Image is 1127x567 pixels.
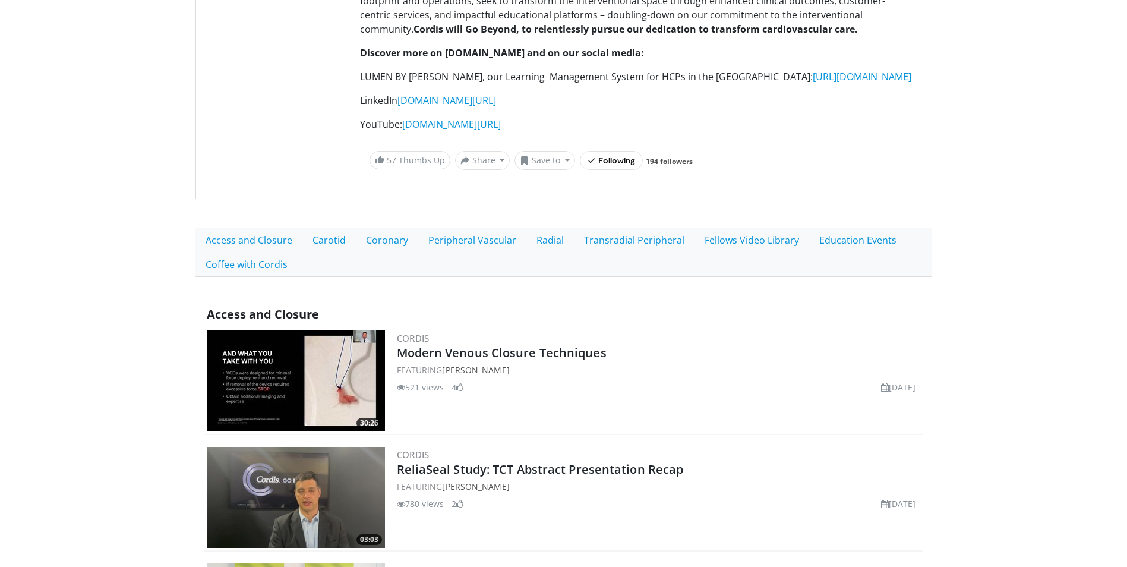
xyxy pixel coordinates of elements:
span: 30:26 [356,418,382,429]
img: 87f41384-1f03-42bb-b685-ac728a21f71e.300x170_q85_crop-smart_upscale.jpg [207,447,385,548]
button: Share [455,151,510,170]
li: 521 views [397,381,444,393]
a: Cordis [397,449,430,461]
a: Education Events [809,228,907,253]
li: 780 views [397,497,444,510]
p: YouTube: [360,117,915,131]
a: Peripheral Vascular [418,228,526,253]
a: [DOMAIN_NAME][URL] [397,94,496,107]
a: Fellows Video Library [694,228,809,253]
button: Save to [514,151,575,170]
button: Following [580,151,643,170]
strong: Cordis will Go Beyond, to relentlessly pursue our dedication to transform cardiovascular care. [413,23,858,36]
a: Cordis [397,332,430,344]
a: Coffee with Cordis [195,252,298,277]
strong: Discover more on [DOMAIN_NAME] and on our social media: [360,46,644,59]
a: Carotid [302,228,356,253]
div: FEATURING [397,364,921,376]
li: 2 [452,497,463,510]
span: 57 [387,155,396,166]
a: Coronary [356,228,418,253]
p: LinkedIn [360,93,915,108]
li: 4 [452,381,463,393]
a: Radial [526,228,574,253]
li: [DATE] [881,497,916,510]
p: LUMEN BY [PERSON_NAME], our Learning Management System for HCPs in the [GEOGRAPHIC_DATA]: [360,70,915,84]
a: 03:03 [207,447,385,548]
div: FEATURING [397,480,921,493]
a: [DOMAIN_NAME][URL] [402,118,501,131]
a: Access and Closure [195,228,302,253]
a: [PERSON_NAME] [442,481,509,492]
span: 03:03 [356,534,382,545]
a: ReliaSeal Study: TCT Abstract Presentation Recap [397,461,684,477]
img: 6c8be9e4-ea1c-48c8-89f9-3b0a73e6e039.300x170_q85_crop-smart_upscale.jpg [207,330,385,431]
a: Modern Venous Closure Techniques [397,345,607,361]
li: [DATE] [881,381,916,393]
a: [URL][DOMAIN_NAME] [813,70,911,83]
a: [PERSON_NAME] [442,364,509,376]
a: 57 Thumbs Up [370,151,450,169]
a: 194 followers [646,156,693,166]
a: Transradial Peripheral [574,228,694,253]
a: 30:26 [207,330,385,431]
span: Access and Closure [207,306,319,322]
